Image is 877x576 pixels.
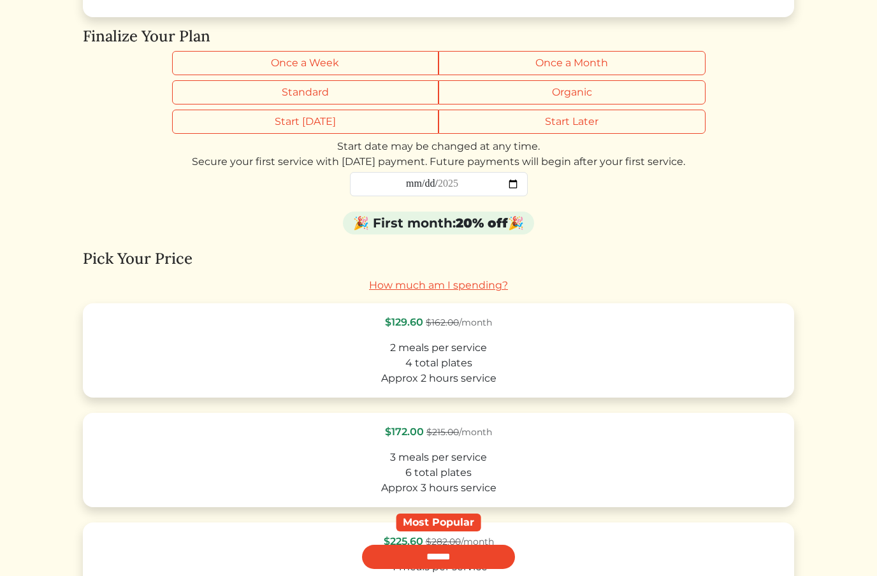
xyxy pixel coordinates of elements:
[94,450,783,466] div: 3 meals per service
[94,341,783,356] div: 2 meals per service
[94,481,783,496] div: Approx 3 hours service
[94,466,783,481] div: 6 total plates
[343,212,534,235] div: 🎉 First month: 🎉
[369,280,508,292] a: How much am I spending?
[83,28,794,47] h4: Finalize Your Plan
[172,110,706,134] div: Start timing
[83,140,794,170] div: Start date may be changed at any time. Secure your first service with [DATE] payment. Future paym...
[94,371,783,387] div: Approx 2 hours service
[385,426,424,438] span: $172.00
[83,250,794,269] h4: Pick Your Price
[456,216,508,231] strong: 20% off
[426,427,492,438] span: /month
[385,317,423,329] span: $129.60
[426,317,459,329] s: $162.00
[172,81,439,105] label: Standard
[172,81,706,105] div: Grocery type
[438,52,706,76] label: Once a Month
[396,514,481,531] div: Most Popular
[172,110,439,134] label: Start [DATE]
[426,536,461,548] s: $282.00
[438,110,706,134] label: Start Later
[438,81,706,105] label: Organic
[172,52,439,76] label: Once a Week
[426,427,459,438] s: $215.00
[94,356,783,371] div: 4 total plates
[426,536,494,548] span: /month
[426,317,492,329] span: /month
[172,52,706,76] div: Billing frequency
[384,536,423,548] span: $225.60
